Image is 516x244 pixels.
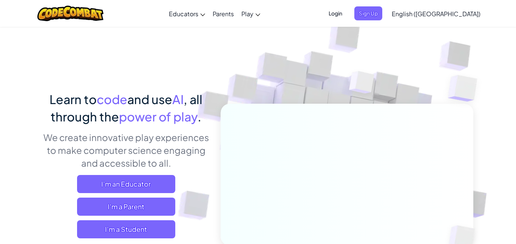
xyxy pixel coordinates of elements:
span: Learn to [49,92,97,107]
a: Educators [165,3,209,24]
span: and use [127,92,172,107]
button: I'm a Student [77,220,175,238]
img: CodeCombat logo [37,6,104,21]
img: Overlap cubes [335,56,389,112]
span: power of play [119,109,198,124]
img: Overlap cubes [433,57,498,120]
p: We create innovative play experiences to make computer science engaging and accessible to all. [43,131,209,169]
span: AI [172,92,184,107]
a: Parents [209,3,238,24]
span: Play [241,10,253,18]
span: code [97,92,127,107]
span: English ([GEOGRAPHIC_DATA]) [392,10,480,18]
button: Sign Up [354,6,382,20]
span: Educators [169,10,198,18]
span: . [198,109,201,124]
button: Login [324,6,347,20]
a: I'm an Educator [77,175,175,193]
a: English ([GEOGRAPHIC_DATA]) [388,3,484,24]
a: I'm a Parent [77,198,175,216]
a: Play [238,3,264,24]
